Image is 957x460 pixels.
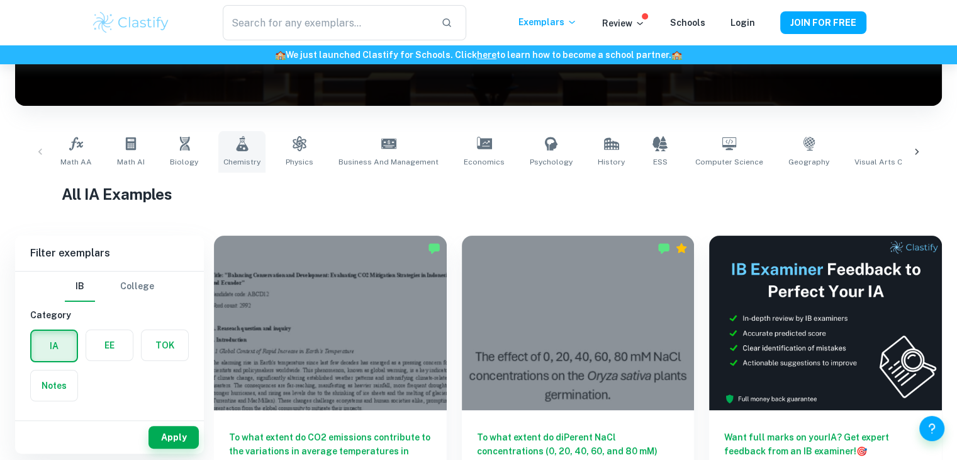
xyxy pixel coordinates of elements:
h1: All IA Examples [62,183,896,205]
a: here [477,50,496,60]
span: Psychology [530,156,573,168]
img: Marked [428,242,440,255]
span: ESS [653,156,668,168]
button: JOIN FOR FREE [780,11,866,34]
span: Math AI [117,156,145,168]
span: Computer Science [695,156,763,168]
div: Filter type choice [65,272,154,302]
img: Marked [658,242,670,255]
p: Exemplars [518,15,577,29]
button: College [120,272,154,302]
img: Thumbnail [709,236,942,410]
button: Notes [31,371,77,401]
button: Apply [148,426,199,449]
h6: Filter exemplars [15,236,204,271]
span: Business and Management [339,156,439,168]
span: 🏫 [275,50,286,60]
button: EE [86,330,133,360]
a: Login [730,18,755,28]
h6: Category [30,308,189,322]
img: Clastify logo [91,10,171,35]
span: Geography [788,156,829,168]
span: 🏫 [671,50,682,60]
span: Economics [464,156,505,168]
span: History [598,156,625,168]
h6: We just launched Clastify for Schools. Click to learn how to become a school partner. [3,48,954,62]
input: Search for any exemplars... [223,5,430,40]
span: Chemistry [223,156,260,168]
button: IA [31,331,77,361]
button: TOK [142,330,188,360]
div: Premium [675,242,688,255]
span: Math AA [60,156,92,168]
span: Biology [170,156,198,168]
span: 🎯 [856,446,867,456]
h6: Want full marks on your IA ? Get expert feedback from an IB examiner! [724,430,927,458]
p: Review [602,16,645,30]
button: Help and Feedback [919,416,944,441]
a: Schools [670,18,705,28]
span: Physics [286,156,313,168]
button: IB [65,272,95,302]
